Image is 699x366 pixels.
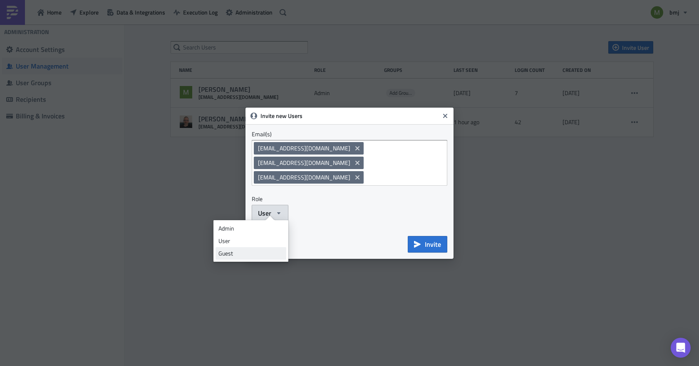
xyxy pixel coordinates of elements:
div: Open Intercom Messenger [671,338,691,358]
span: User [258,208,271,218]
span: [EMAIL_ADDRESS][DOMAIN_NAME] [258,173,350,182]
div: Admin [218,224,283,233]
span: [EMAIL_ADDRESS][DOMAIN_NAME] [258,144,350,152]
button: Close [439,110,451,122]
h6: Invite new Users [260,112,439,120]
button: Remove Tag [353,159,364,167]
label: Email(s) [252,130,447,138]
button: User [252,205,288,221]
div: User [218,237,283,245]
span: Invite [425,239,441,249]
span: [EMAIL_ADDRESS][DOMAIN_NAME] [258,159,350,167]
label: Role [252,195,447,203]
button: Remove Tag [353,173,364,182]
div: Guest [218,249,283,258]
button: Remove Tag [353,144,364,152]
button: Invite [408,236,447,253]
